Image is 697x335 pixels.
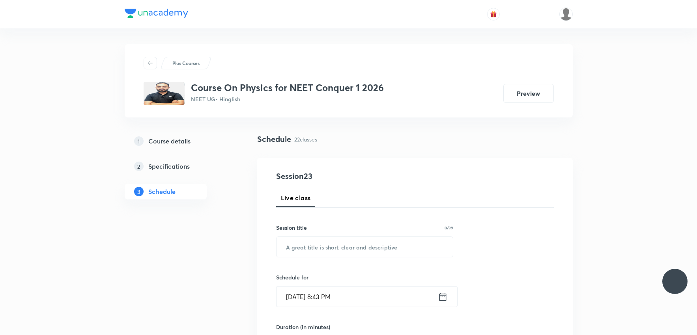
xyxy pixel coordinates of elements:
[148,187,176,196] h5: Schedule
[490,11,497,18] img: avatar
[277,237,453,257] input: A great title is short, clear and descriptive
[276,170,420,182] h4: Session 23
[257,133,291,145] h4: Schedule
[125,158,232,174] a: 2Specifications
[148,136,191,146] h5: Course details
[172,60,200,67] p: Plus Courses
[125,9,188,20] a: Company Logo
[281,193,311,203] span: Live class
[503,84,554,103] button: Preview
[134,136,144,146] p: 1
[445,226,453,230] p: 0/99
[670,277,680,286] img: ttu
[559,7,573,21] img: Arvind Bhargav
[276,273,454,281] h6: Schedule for
[125,133,232,149] a: 1Course details
[144,82,185,105] img: 9d4fe9aa8c1f4005b5bb72591f958c50.jpg
[487,8,500,20] button: avatar
[191,82,384,93] h3: Course On Physics for NEET Conquer 1 2026
[294,135,317,143] p: 22 classes
[276,223,307,232] h6: Session title
[134,187,144,196] p: 3
[148,162,190,171] h5: Specifications
[276,323,330,331] h6: Duration (in minutes)
[125,9,188,18] img: Company Logo
[191,95,384,103] p: NEET UG • Hinglish
[134,162,144,171] p: 2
